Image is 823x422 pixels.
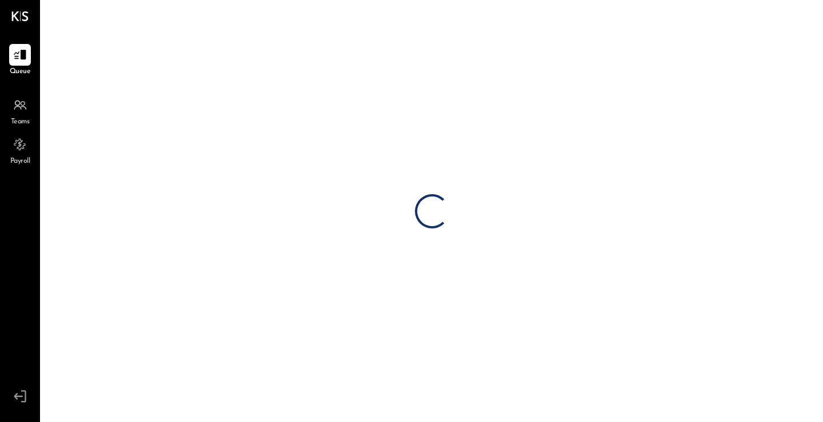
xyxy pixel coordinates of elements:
[1,44,39,77] a: Queue
[1,94,39,127] a: Teams
[10,67,31,77] span: Queue
[10,156,30,167] span: Payroll
[11,117,30,127] span: Teams
[1,134,39,167] a: Payroll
